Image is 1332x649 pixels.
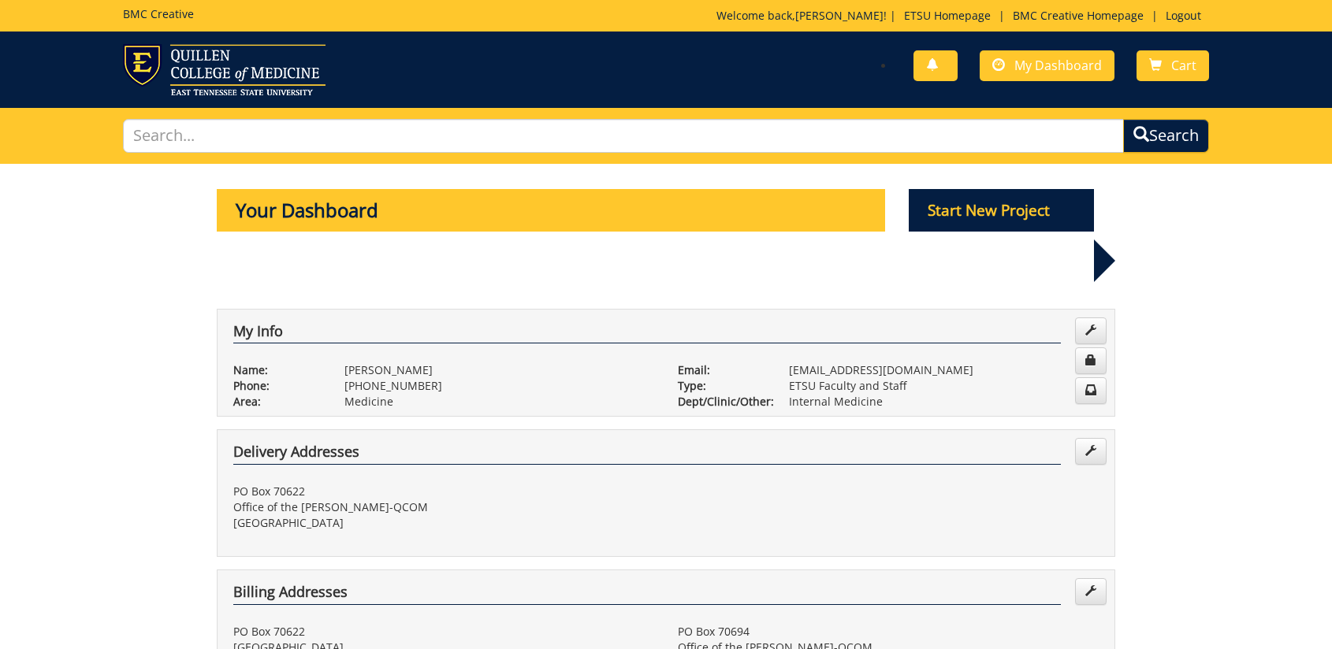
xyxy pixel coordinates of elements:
p: [EMAIL_ADDRESS][DOMAIN_NAME] [789,362,1099,378]
p: PO Box 70622 [233,484,654,499]
a: Logout [1158,8,1209,23]
a: BMC Creative Homepage [1005,8,1152,23]
p: Type: [678,378,765,394]
p: PO Box 70694 [678,624,1099,640]
span: My Dashboard [1014,57,1102,74]
p: Welcome back, ! | | | [716,8,1209,24]
p: Phone: [233,378,321,394]
a: Edit Addresses [1075,438,1107,465]
a: [PERSON_NAME] [795,8,884,23]
p: Medicine [344,394,654,410]
p: PO Box 70622 [233,624,654,640]
p: Your Dashboard [217,189,885,232]
input: Search... [123,119,1124,153]
p: Start New Project [909,189,1095,232]
p: [PHONE_NUMBER] [344,378,654,394]
a: Change Communication Preferences [1075,377,1107,404]
a: Change Password [1075,347,1107,374]
p: Office of the [PERSON_NAME]-QCOM [233,499,654,515]
a: Start New Project [909,204,1095,219]
h4: Billing Addresses [233,584,1061,605]
h4: Delivery Addresses [233,444,1061,465]
span: Cart [1171,57,1196,74]
p: [GEOGRAPHIC_DATA] [233,515,654,531]
p: Area: [233,394,321,410]
p: ETSU Faculty and Staff [789,378,1099,394]
p: Dept/Clinic/Other: [678,394,765,410]
p: [PERSON_NAME] [344,362,654,378]
h5: BMC Creative [123,8,194,20]
a: ETSU Homepage [896,8,999,23]
a: Edit Info [1075,317,1107,344]
p: Email: [678,362,765,378]
button: Search [1123,119,1209,153]
a: Cart [1137,50,1209,81]
h4: My Info [233,324,1061,344]
img: ETSU logo [123,44,326,95]
a: Edit Addresses [1075,578,1107,605]
a: My Dashboard [980,50,1114,81]
p: Name: [233,362,321,378]
p: Internal Medicine [789,394,1099,410]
